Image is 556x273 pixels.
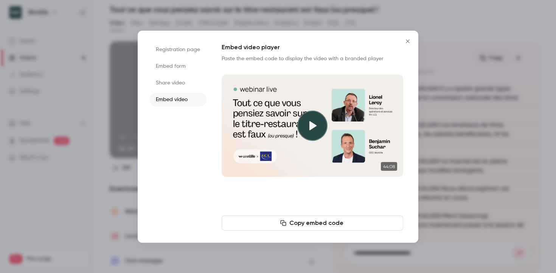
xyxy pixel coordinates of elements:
time: 44:08 [381,162,397,171]
li: Embed video [150,93,207,106]
section: Cover [222,75,403,177]
p: Paste the embed code to display the video with a branded player [222,55,403,62]
h1: Embed video player [222,43,403,52]
li: Registration page [150,43,207,56]
li: Embed form [150,59,207,73]
button: Copy embed code [222,215,403,231]
button: Close [400,34,415,49]
button: Play video [297,111,328,141]
li: Share video [150,76,207,90]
